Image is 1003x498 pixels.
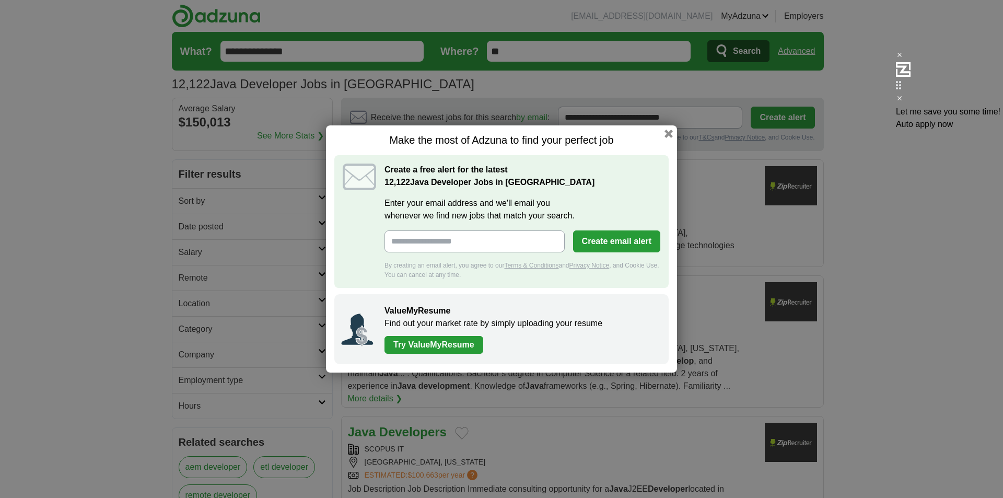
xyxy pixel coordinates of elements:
[504,262,558,269] a: Terms & Conditions
[384,197,660,222] label: Enter your email address and we'll email you whenever we find new jobs that match your search.
[384,336,483,354] a: Try ValueMyResume
[384,317,658,330] p: Find out your market rate by simply uploading your resume
[343,164,376,190] img: icon_email.svg
[384,164,660,189] h2: Create a free alert for the latest
[569,262,610,269] a: Privacy Notice
[384,305,658,317] h2: ValueMyResume
[384,176,410,189] span: 12,122
[384,178,594,187] strong: Java Developer Jobs in [GEOGRAPHIC_DATA]
[334,134,669,147] h1: Make the most of Adzuna to find your perfect job
[573,230,660,252] button: Create email alert
[384,261,660,280] div: By creating an email alert, you agree to our and , and Cookie Use. You can cancel at any time.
